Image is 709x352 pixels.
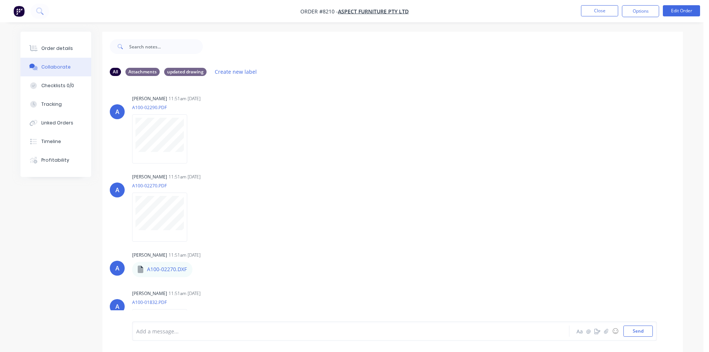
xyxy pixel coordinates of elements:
button: Create new label [211,67,261,77]
div: [PERSON_NAME] [132,174,167,180]
div: [PERSON_NAME] [132,252,167,259]
p: A100-02290.PDF [132,104,195,111]
button: Checklists 0/0 [20,76,91,95]
div: Collaborate [41,64,71,70]
div: 11:51am [DATE] [169,290,201,297]
input: Search notes... [129,39,203,54]
button: Edit Order [663,5,700,16]
div: Checklists 0/0 [41,82,74,89]
div: Attachments [125,68,160,76]
div: A [115,264,119,273]
button: Close [581,5,618,16]
div: Tracking [41,101,62,108]
div: All [110,68,121,76]
div: 11:51am [DATE] [169,174,201,180]
button: Linked Orders [20,114,91,132]
div: [PERSON_NAME] [132,95,167,102]
button: Profitability [20,151,91,169]
button: @ [584,327,593,336]
button: Order details [20,39,91,58]
span: Order #8210 - [300,8,338,15]
div: 11:51am [DATE] [169,252,201,259]
p: A100-02270.PDF [132,183,195,189]
button: Aa [575,327,584,336]
div: Timeline [41,138,61,145]
div: Linked Orders [41,120,73,126]
div: A [115,302,119,311]
button: Send [623,326,653,337]
div: A [115,107,119,116]
div: 11:51am [DATE] [169,95,201,102]
a: Aspect Furniture Pty Ltd [338,8,409,15]
div: updated drawing [164,68,207,76]
button: Collaborate [20,58,91,76]
div: [PERSON_NAME] [132,290,167,297]
iframe: Intercom live chat [684,327,702,345]
button: ☺ [611,327,620,336]
button: Timeline [20,132,91,151]
p: A100-02270.DXF [147,266,187,273]
p: A100-01832.PDF [132,299,195,305]
button: Options [622,5,659,17]
img: Factory [13,6,25,17]
div: Order details [41,45,73,52]
button: Tracking [20,95,91,114]
div: A [115,185,119,194]
div: Profitability [41,157,69,164]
